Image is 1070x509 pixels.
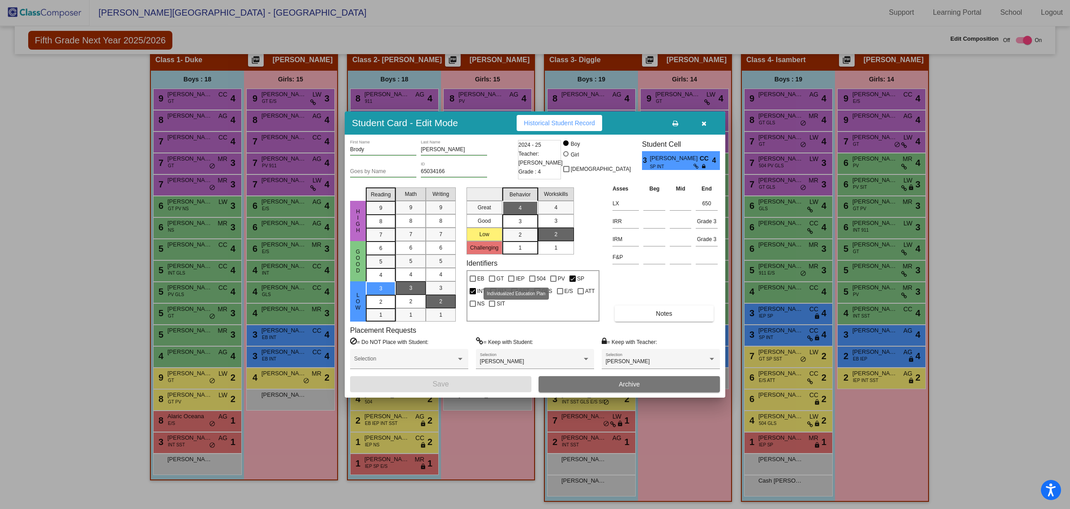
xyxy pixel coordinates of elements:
[354,249,362,274] span: Good
[518,204,522,212] span: 4
[354,208,362,233] span: High
[379,284,382,293] span: 3
[476,337,533,346] label: = Keep with Student:
[537,273,546,284] span: 504
[642,155,650,166] span: 3
[480,358,524,365] span: [PERSON_NAME]
[516,273,524,284] span: IEP
[712,155,720,166] span: 4
[496,273,504,284] span: GT
[518,149,563,167] span: Teacher: [PERSON_NAME]
[610,184,641,194] th: Asses
[409,311,412,319] span: 1
[518,217,522,225] span: 3
[570,140,580,148] div: Boy
[371,191,391,199] span: Reading
[409,244,412,252] span: 6
[612,233,639,246] input: assessment
[467,259,497,267] label: Identifiers
[379,298,382,306] span: 2
[379,271,382,279] span: 4
[352,117,458,128] h3: Student Card - Edit Mode
[409,284,412,292] span: 3
[650,163,693,170] span: SP INT
[350,376,531,392] button: Save
[432,190,449,198] span: Writing
[379,231,382,239] span: 7
[571,164,631,174] span: [DEMOGRAPHIC_DATA]
[439,284,442,292] span: 3
[565,286,573,297] span: E/S
[641,184,668,194] th: Beg
[432,380,449,388] span: Save
[612,197,639,210] input: assessment
[554,244,557,252] span: 1
[439,230,442,238] span: 7
[409,271,412,279] span: 4
[350,169,416,175] input: goes by name
[379,311,382,319] span: 1
[379,244,382,252] span: 6
[668,184,693,194] th: Mid
[570,151,579,159] div: Girl
[554,230,557,238] span: 2
[409,257,412,265] span: 5
[558,273,565,284] span: PV
[477,286,486,297] span: INT
[354,292,362,311] span: Low
[518,167,541,176] span: Grade : 4
[650,154,699,163] span: [PERSON_NAME]
[421,169,487,175] input: Enter ID
[409,217,412,225] span: 8
[439,271,442,279] span: 4
[554,217,557,225] span: 3
[439,257,442,265] span: 5
[350,326,416,335] label: Placement Requests
[439,244,442,252] span: 6
[656,310,672,317] span: Notes
[693,184,720,194] th: End
[539,376,720,392] button: Archive
[518,244,522,252] span: 1
[518,231,522,239] span: 2
[518,140,541,149] span: 2024 - 25
[615,305,713,322] button: Notes
[517,115,602,131] button: Historical Student Record
[477,298,485,309] span: NS
[577,273,584,284] span: SP
[544,190,568,198] span: Workskills
[612,215,639,228] input: assessment
[379,217,382,225] span: 8
[409,204,412,212] span: 9
[554,204,557,212] span: 4
[606,358,650,365] span: [PERSON_NAME]
[439,297,442,305] span: 2
[642,140,720,148] h3: Student Cell
[524,119,595,127] span: Historical Student Record
[612,250,639,264] input: assessment
[379,258,382,266] span: 5
[496,298,505,309] span: SIT
[498,286,507,297] span: 911
[509,191,531,199] span: Behavior
[542,286,552,297] span: GLS
[409,297,412,305] span: 2
[379,204,382,212] span: 9
[619,381,640,388] span: Archive
[409,230,412,238] span: 7
[439,311,442,319] span: 1
[405,190,417,198] span: Math
[439,217,442,225] span: 8
[350,337,428,346] label: = Do NOT Place with Student:
[477,273,484,284] span: EB
[585,286,595,297] span: ATT
[700,154,712,163] span: CC
[519,286,529,297] span: SST
[439,204,442,212] span: 9
[602,337,657,346] label: = Keep with Teacher:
